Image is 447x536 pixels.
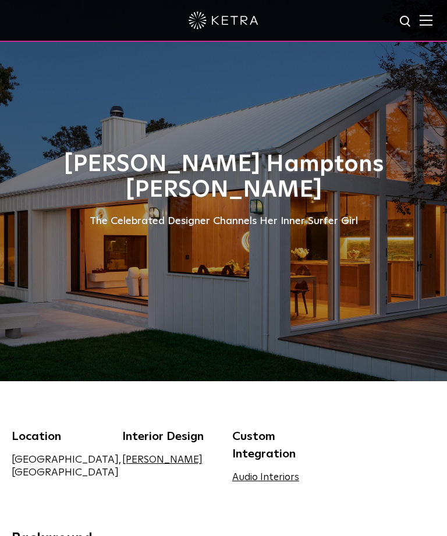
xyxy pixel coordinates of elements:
[232,428,325,463] div: Custom Integration
[12,428,105,445] div: Location
[189,12,258,29] img: ketra-logo-2019-white
[12,453,105,479] div: [GEOGRAPHIC_DATA], [GEOGRAPHIC_DATA]
[399,15,413,29] img: search icon
[420,15,432,26] img: Hamburger%20Nav.svg
[122,455,203,465] a: [PERSON_NAME]
[12,151,435,203] h1: [PERSON_NAME] Hamptons [PERSON_NAME]
[122,428,215,445] div: Interior Design
[232,473,299,482] a: Audio Interiors
[12,213,435,230] div: The Celebrated Designer Channels Her Inner Surfer Girl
